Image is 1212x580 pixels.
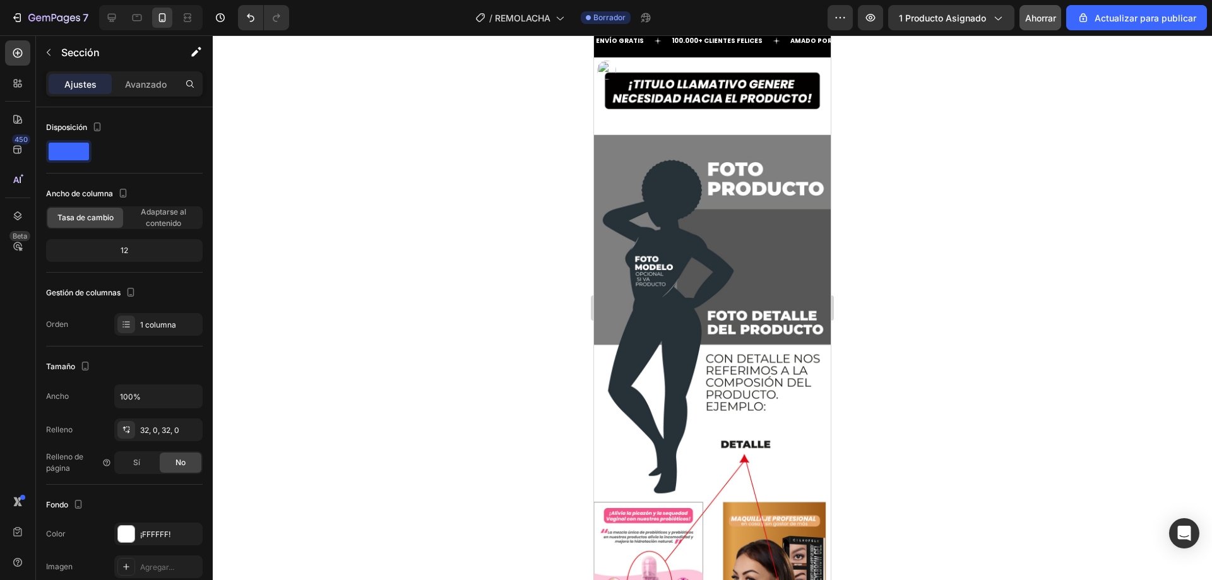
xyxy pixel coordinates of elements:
font: 1 columna [140,320,176,329]
div: Deshacer/Rehacer [238,5,289,30]
font: Ancho [46,391,69,401]
font: Fondo [46,500,68,509]
font: 7 [83,11,88,24]
button: 7 [5,5,94,30]
font: Borrador [593,13,626,22]
font: Tasa de cambio [57,213,114,222]
font: Gestión de columnas [46,288,121,297]
font: Adaptarse al contenido [141,207,186,228]
p: AMADO POR TODOS [196,2,264,9]
font: Actualizar para publicar [1095,13,1196,23]
font: 1 producto asignado [899,13,986,23]
font: Avanzado [125,79,167,90]
font: Sí [133,458,140,467]
p: Sección [61,45,165,60]
font: Ahorrar [1025,13,1056,23]
font: Relleno [46,425,73,434]
font: Sección [61,46,100,59]
font: / [489,13,492,23]
font: Agregar... [140,562,174,572]
font: Tamaño [46,362,75,371]
button: Ahorrar [1019,5,1061,30]
font: Imagen [46,562,73,571]
font: 32, 0, 32, 0 [140,425,179,435]
font: No [175,458,186,467]
font: Relleno de página [46,452,83,473]
button: 1 producto asignado [888,5,1014,30]
font: Beta [13,232,27,240]
font: Color [46,529,66,538]
font: Ajustes [64,79,97,90]
iframe: Área de diseño [594,35,831,580]
input: Auto [115,385,202,408]
div: Alibaba Image Search [3,25,22,44]
font: ¡FFFFFF! [140,530,170,539]
font: Ancho de columna [46,189,113,198]
font: 450 [15,135,28,144]
font: 12 [121,246,128,255]
div: Abrir Intercom Messenger [1169,518,1199,548]
font: REMOLACHA [495,13,550,23]
font: Orden [46,319,68,329]
button: Actualizar para publicar [1066,5,1207,30]
font: Disposición [46,122,87,132]
img: upload-icon.svg [3,25,22,44]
